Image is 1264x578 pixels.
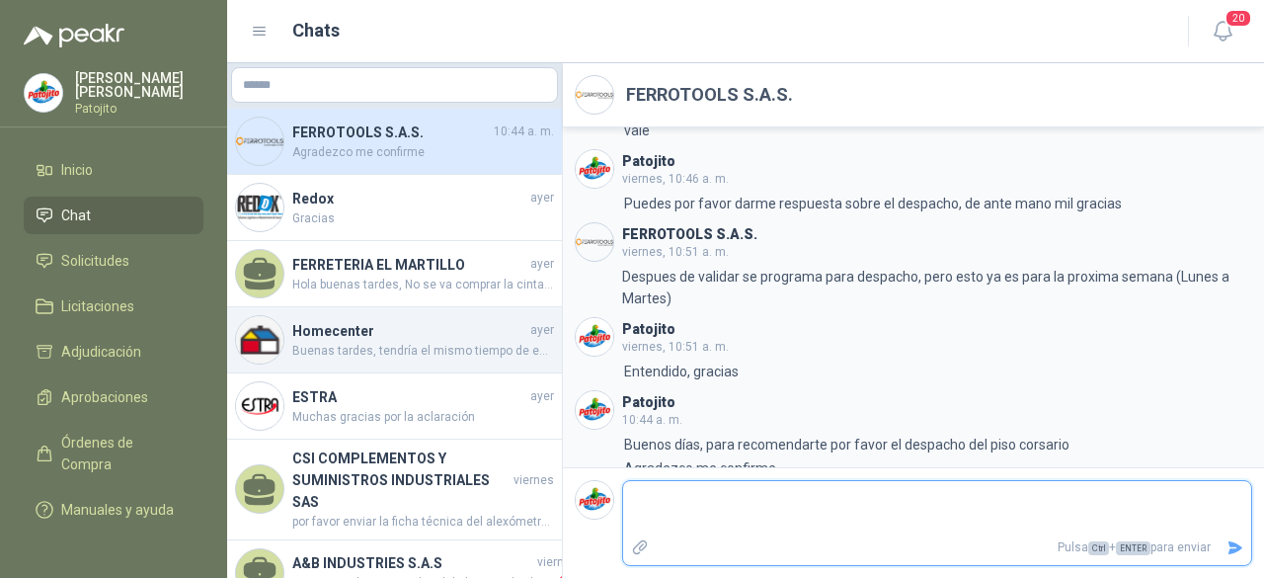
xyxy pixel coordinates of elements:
[622,229,757,240] h3: FERROTOOLS S.A.S.
[24,424,203,483] a: Órdenes de Compra
[292,209,554,228] span: Gracias
[576,481,613,519] img: Company Logo
[530,189,554,207] span: ayer
[576,150,613,188] img: Company Logo
[624,193,1122,214] p: Puedes por favor darme respuesta sobre el despacho, de ante mano mil gracias
[1219,531,1251,565] button: Enviar
[622,156,675,167] h3: Patojito
[24,491,203,529] a: Manuales y ayuda
[292,122,490,143] h4: FERROTOOLS S.A.S.
[624,434,1069,455] p: Buenos días, para recomendarte por favor el despacho del piso corsario
[227,175,562,241] a: Company LogoRedoxayerGracias
[292,254,526,276] h4: FERRETERIA EL MARTILLO
[61,386,148,408] span: Aprobaciones
[236,382,283,430] img: Company Logo
[61,499,174,521] span: Manuales y ayuda
[622,172,729,186] span: viernes, 10:46 a. m.
[494,123,554,141] span: 10:44 a. m.
[623,531,657,565] label: Adjuntar archivos
[530,255,554,274] span: ayer
[624,120,650,141] p: vale
[622,397,675,408] h3: Patojito
[530,387,554,406] span: ayer
[75,71,203,99] p: [PERSON_NAME] [PERSON_NAME]
[25,74,62,112] img: Company Logo
[227,440,562,540] a: CSI COMPLEMENTOS Y SUMINISTROS INDUSTRIALES SASviernespor favor enviar la ficha técnica del alexó...
[1205,14,1240,49] button: 20
[622,413,682,427] span: 10:44 a. m.
[657,531,1220,565] p: Pulsa + para enviar
[292,386,526,408] h4: ESTRA
[227,241,562,307] a: FERRETERIA EL MARTILLOayerHola buenas tardes, No se va comprar la cinta, ya que se requieren las ...
[576,318,613,356] img: Company Logo
[61,205,91,226] span: Chat
[530,321,554,340] span: ayer
[576,76,613,114] img: Company Logo
[61,295,134,317] span: Licitaciones
[1116,541,1150,555] span: ENTER
[24,242,203,280] a: Solicitudes
[292,320,526,342] h4: Homecenter
[24,288,203,325] a: Licitaciones
[626,81,793,109] h2: FERROTOOLS S.A.S.
[24,151,203,189] a: Inicio
[292,188,526,209] h4: Redox
[622,324,675,335] h3: Patojito
[61,250,129,272] span: Solicitudes
[61,341,141,363] span: Adjudicación
[1224,9,1252,28] span: 20
[513,471,554,490] span: viernes
[1088,541,1109,555] span: Ctrl
[576,391,613,429] img: Company Logo
[236,316,283,364] img: Company Logo
[624,361,739,382] p: Entendido, gracias
[227,109,562,175] a: Company LogoFERROTOOLS S.A.S.10:44 a. m.Agradezco me confirme
[622,266,1252,309] p: Despues de validar se programa para despacho, pero esto ya es para la proxima semana (Lunes a Mar...
[292,408,554,427] span: Muchas gracias por la aclaración
[24,24,124,47] img: Logo peakr
[292,342,554,361] span: Buenas tardes, tendría el mismo tiempo de entrega. Nuevamente, podemos recomendarlo para entrega ...
[236,184,283,231] img: Company Logo
[24,378,203,416] a: Aprobaciones
[537,553,578,572] span: viernes
[292,17,340,44] h1: Chats
[292,513,554,532] span: por favor enviar la ficha técnica del alexómetro cotizado
[622,245,729,259] span: viernes, 10:51 a. m.
[292,552,533,574] h4: A&B INDUSTRIES S.A.S
[75,103,203,115] p: Patojito
[227,373,562,440] a: Company LogoESTRAayerMuchas gracias por la aclaración
[24,333,203,371] a: Adjudicación
[292,143,554,162] span: Agradezco me confirme
[292,276,554,294] span: Hola buenas tardes, No se va comprar la cinta, ya que se requieren las 6 Unidades, y el proveedor...
[227,307,562,373] a: Company LogoHomecenterayerBuenas tardes, tendría el mismo tiempo de entrega. Nuevamente, podemos ...
[292,448,510,513] h4: CSI COMPLEMENTOS Y SUMINISTROS INDUSTRIALES SAS
[61,159,93,181] span: Inicio
[236,118,283,165] img: Company Logo
[24,197,203,234] a: Chat
[576,223,613,261] img: Company Logo
[624,457,776,479] p: Agradezco me confirme
[61,432,185,475] span: Órdenes de Compra
[622,340,729,354] span: viernes, 10:51 a. m.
